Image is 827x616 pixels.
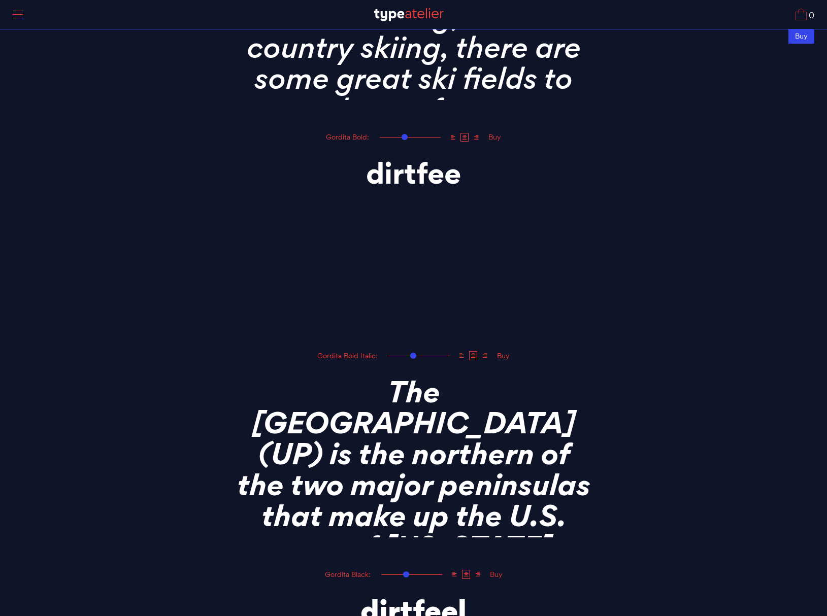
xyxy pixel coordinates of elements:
textarea: The [GEOGRAPHIC_DATA] (UP) is the northern of the two major peninsulas that make up the U.S. stat... [236,362,591,537]
div: Gordita Black: [321,571,375,578]
textarea: Only two people have descended to the planet’s deepest point, the Challenger Deep in the [PERSON_... [236,143,591,319]
div: Gordita Bold Italic: [313,352,382,360]
div: Buy [484,133,505,141]
div: Gordita Bold: [322,133,373,141]
a: 0 [796,9,814,20]
div: Buy [486,571,507,578]
img: TA_Logo.svg [374,8,444,21]
img: Cart_Icon.svg [796,9,807,20]
div: Buy [493,352,514,360]
span: 0 [807,12,814,20]
div: Buy [788,29,814,44]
